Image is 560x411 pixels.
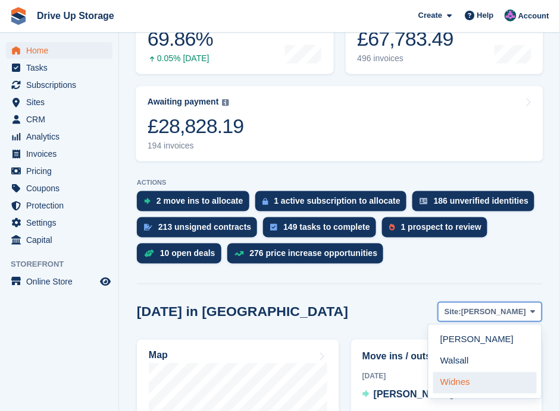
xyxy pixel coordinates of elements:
h2: Move ins / outs [362,350,531,364]
div: 1 active subscription to allocate [274,197,401,206]
span: Tasks [26,59,98,76]
span: Pricing [26,163,98,179]
img: move_ins_to_allocate_icon-fdf77a2bb77ea45bf5b3d319d69a93e2d87916cf1d5bf7949dd705db3b84f3ca.svg [144,198,151,205]
a: [PERSON_NAME] 148 [362,388,473,403]
div: £28,828.19 [148,114,244,138]
a: menu [6,59,112,76]
span: Sites [26,94,98,110]
span: Create [418,10,442,21]
img: icon-info-grey-7440780725fd019a000dd9b08b2336e03edf1995a4989e88bcd33f0948082b44.svg [222,99,229,106]
p: ACTIONS [137,179,542,186]
a: menu [6,232,112,248]
img: contract_signature_icon-13c848040528278c33f63329250d36e43548de30e8caae1d1a13099fd9432cc5.svg [144,224,152,231]
span: Storefront [11,258,118,270]
span: Protection [26,197,98,214]
div: 149 tasks to complete [283,223,370,232]
a: menu [6,94,112,110]
span: CRM [26,111,98,128]
span: [PERSON_NAME] [461,306,526,318]
div: 2 move ins to allocate [157,197,243,206]
div: 276 price increase opportunities [250,249,378,258]
span: Online Store [26,273,98,290]
a: 149 tasks to complete [263,217,382,244]
a: menu [6,180,112,197]
a: 1 prospect to review [382,217,493,244]
a: 186 unverified identities [412,191,541,217]
span: Coupons [26,180,98,197]
div: 496 invoices [358,53,454,64]
a: 276 price increase opportunities [227,244,390,270]
a: 1 active subscription to allocate [255,191,412,217]
span: Settings [26,214,98,231]
div: 0.05% [DATE] [148,53,213,64]
a: Awaiting payment £28,828.19 194 invoices [136,86,543,162]
h2: [DATE] in [GEOGRAPHIC_DATA] [137,304,348,320]
a: menu [6,128,112,145]
a: Drive Up Storage [32,6,119,26]
a: menu [6,42,112,59]
div: Awaiting payment [148,97,219,107]
img: Andy [505,10,517,21]
span: Help [477,10,494,21]
img: prospect-51fa495bee0391a8d652442698ab0144808aea92771e9ea1ae160a38d050c398.svg [389,224,395,231]
div: 1 prospect to review [401,223,481,232]
div: 69.86% [148,27,213,51]
a: menu [6,146,112,162]
img: active_subscription_to_allocate_icon-d502201f5373d7db506a760aba3b589e785aa758c864c3986d89f69b8ff3... [262,198,268,205]
span: Home [26,42,98,59]
a: menu [6,163,112,179]
span: Analytics [26,128,98,145]
span: 148 [461,391,473,400]
h2: Map [149,350,168,361]
a: [PERSON_NAME] [433,330,537,351]
span: Account [518,10,549,22]
img: verify_identity-adf6edd0f0f0b5bbfe63781bf79b02c33cf7c696d77639b501bdc392416b5a36.svg [420,198,428,205]
a: Preview store [98,274,112,289]
img: stora-icon-8386f47178a22dfd0bd8f6a31ec36ba5ce8667c1dd55bd0f319d3a0aa187defe.svg [10,7,27,25]
div: 10 open deals [160,249,215,258]
img: price_increase_opportunities-93ffe204e8149a01c8c9dc8f82e8f89637d9d84a8eef4429ea346261dce0b2c0.svg [234,251,244,257]
span: Subscriptions [26,77,98,93]
a: menu [6,111,112,128]
a: menu [6,77,112,93]
a: Walsall [433,351,537,372]
span: [PERSON_NAME] [374,390,453,400]
div: 186 unverified identities [434,197,529,206]
button: Site: [PERSON_NAME] [438,302,542,322]
div: £67,783.49 [358,27,454,51]
a: menu [6,273,112,290]
img: deal-1b604bf984904fb50ccaf53a9ad4b4a5d6e5aea283cecdc64d6e3604feb123c2.svg [144,249,154,258]
div: [DATE] [362,371,531,382]
a: Widnes [433,372,537,394]
div: 213 unsigned contracts [158,223,251,232]
a: 2 move ins to allocate [137,191,255,217]
a: menu [6,214,112,231]
span: Invoices [26,146,98,162]
a: 10 open deals [137,244,227,270]
a: menu [6,197,112,214]
span: Site: [445,306,461,318]
a: 213 unsigned contracts [137,217,263,244]
span: Capital [26,232,98,248]
img: task-75834270c22a3079a89374b754ae025e5fb1db73e45f91037f5363f120a921f8.svg [270,224,277,231]
div: 194 invoices [148,141,244,151]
